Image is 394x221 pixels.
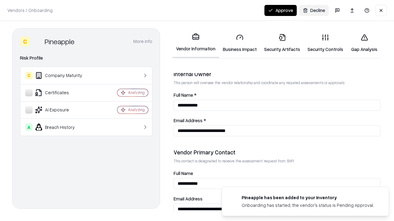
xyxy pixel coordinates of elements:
[174,149,380,156] div: Vendor Primary Contact
[20,37,30,46] div: C
[45,37,74,46] div: Pineapple
[242,202,374,208] div: Onboarding has started, the vendor's status is Pending Approval.
[174,196,380,201] label: Email Address
[25,123,33,131] div: A
[174,93,380,97] label: Full Name *
[229,194,237,202] img: pineappleenergy.com
[25,106,99,114] div: AI Exposure
[174,70,380,78] div: Internal Owner
[174,80,380,85] p: This person will oversee the vendor relationship and coordinate any required assessments or appro...
[25,72,99,79] div: Company Maturity
[174,171,380,176] label: Full Name
[128,90,145,95] div: Analyzing
[172,28,219,58] a: Vendor Information
[264,5,297,16] button: Approve
[128,107,145,112] div: Analyzing
[260,29,304,57] a: Security Artifacts
[304,29,347,57] a: Security Controls
[7,7,53,14] p: Vendors / Onboarding
[25,123,99,131] div: Breach History
[242,194,374,201] div: Pineapple has been added to your inventory
[25,72,33,79] div: C
[32,37,42,46] img: Pineapple
[133,36,152,47] button: More info
[219,29,260,57] a: Business Impact
[299,5,329,16] button: Decline
[174,118,380,123] label: Email Address *
[25,89,99,96] div: Certificates
[174,158,380,164] p: This contact is designated to receive the assessment request from Shift
[347,29,382,57] a: Gap Analysis
[20,54,152,62] div: Risk Profile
